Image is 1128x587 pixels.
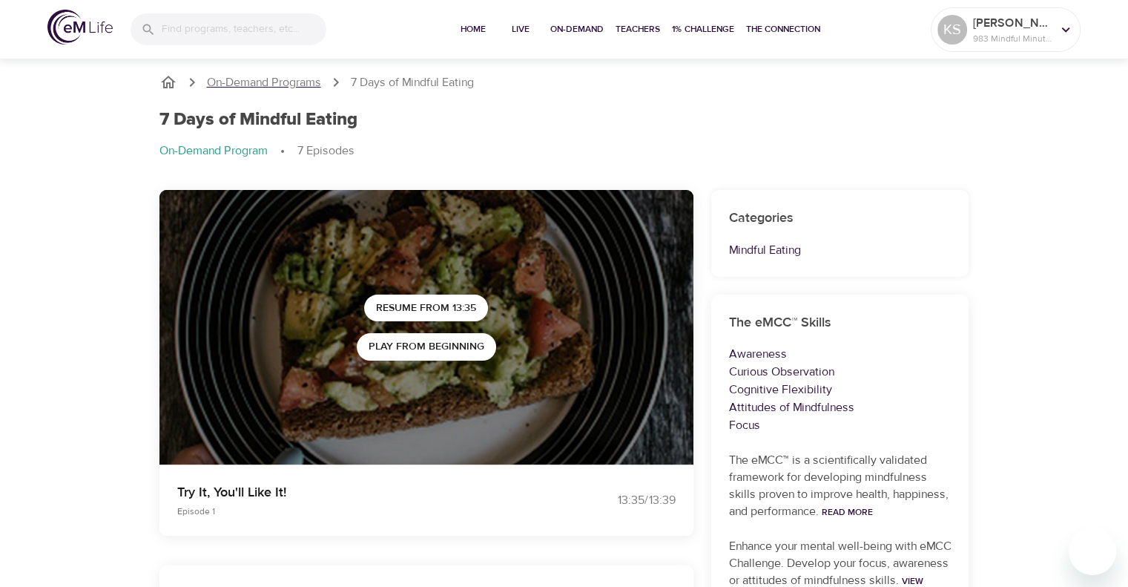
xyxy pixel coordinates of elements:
[672,22,734,37] span: 1% Challenge
[746,22,820,37] span: The Connection
[973,14,1052,32] p: [PERSON_NAME]
[364,295,488,322] button: Resume from 13:35
[357,333,496,361] button: Play from beginning
[729,399,951,416] p: Attitudes of Mindfulness
[503,22,538,37] span: Live
[162,13,326,45] input: Find programs, teachers, etc...
[729,381,951,399] p: Cognitive Flexibility
[1069,528,1116,575] iframe: Button to launch messaging window
[822,506,873,518] a: Read More
[297,142,354,160] p: 7 Episodes
[729,452,951,520] p: The eMCC™ is a scientifically validated framework for developing mindfulness skills proven to imp...
[47,10,113,45] img: logo
[376,299,476,318] span: Resume from 13:35
[455,22,491,37] span: Home
[729,416,951,434] p: Focus
[177,482,547,502] p: Try It, You'll Like It!
[550,22,604,37] span: On-Demand
[729,345,951,363] p: Awareness
[207,74,321,91] a: On-Demand Programs
[177,505,547,518] p: Episode 1
[937,15,967,45] div: KS
[159,109,357,131] h1: 7 Days of Mindful Eating
[564,492,676,509] div: 13:35 / 13:39
[729,208,951,229] h6: Categories
[729,363,951,381] p: Curious Observation
[729,241,951,259] p: Mindful Eating
[159,73,969,91] nav: breadcrumb
[973,32,1052,45] p: 983 Mindful Minutes
[159,142,969,160] nav: breadcrumb
[616,22,660,37] span: Teachers
[351,74,474,91] p: 7 Days of Mindful Eating
[729,312,951,334] h6: The eMCC™ Skills
[369,338,484,356] span: Play from beginning
[159,142,268,160] p: On-Demand Program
